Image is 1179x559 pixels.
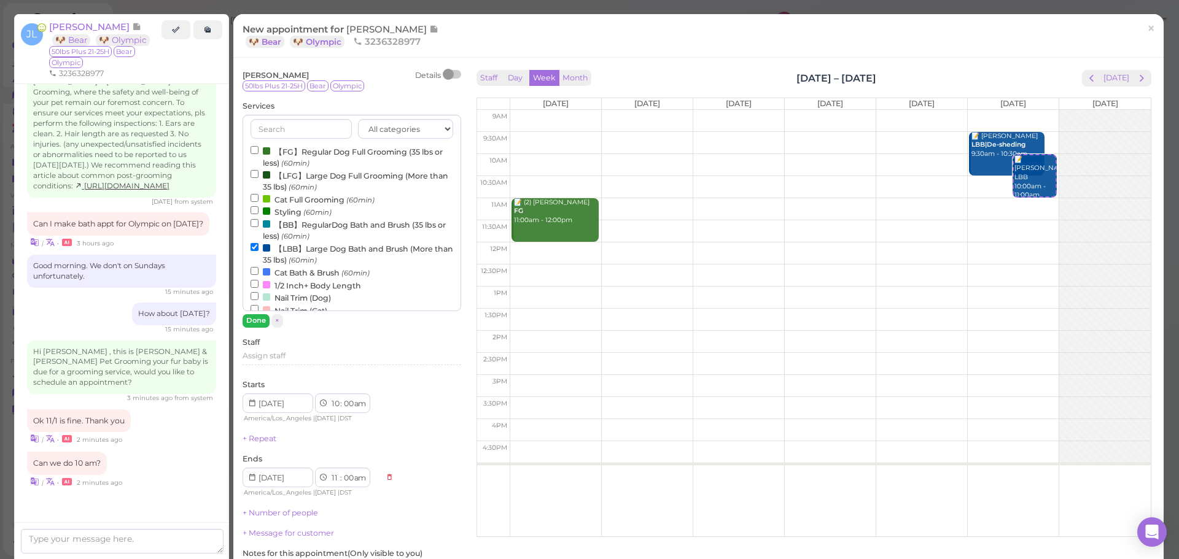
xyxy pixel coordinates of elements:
[251,219,259,227] input: 【BB】RegularDog Bath and Brush (35 lbs or less) (60min)
[251,243,259,251] input: 【LBB】Large Dog Bath and Brush (More than 35 lbs) (60min)
[243,80,305,91] span: 50lbs Plus 21-25H
[251,218,453,242] label: 【BB】RegularDog Bath and Brush (35 lbs or less)
[243,434,276,443] a: + Repeat
[49,57,83,68] span: Olympic
[127,394,174,402] span: 10/04/2025 09:37am
[21,23,43,45] span: JL
[482,223,507,231] span: 11:30am
[307,80,329,91] span: Bear
[174,198,213,206] span: from system
[49,21,132,33] span: [PERSON_NAME]
[251,292,259,300] input: Nail Trim (Dog)
[529,70,559,87] button: Week
[251,242,453,266] label: 【LBB】Large Dog Bath and Brush (More than 35 lbs)
[251,291,331,304] label: Nail Trim (Dog)
[251,119,352,139] input: Search
[243,23,438,47] span: New appointment for
[492,333,507,341] span: 2pm
[77,239,114,247] span: 10/04/2025 06:30am
[271,314,283,327] button: ×
[971,141,1025,148] b: LBB|De-sheding
[281,232,309,241] small: (60min)
[480,179,507,187] span: 10:30am
[27,409,131,433] div: Ok 11/1 is fine. Thank you
[726,99,752,108] span: [DATE]
[251,206,259,214] input: Styling (60min)
[251,193,375,206] label: Cat Full Grooming
[243,528,334,538] a: + Message for customer
[27,432,216,445] div: •
[27,236,216,249] div: •
[246,36,284,48] a: 🐶 Bear
[251,280,259,288] input: 1/2 Inch+ Body Length
[971,132,1044,159] div: 📝 [PERSON_NAME] 9:30am - 10:30am
[346,196,375,204] small: (60min)
[340,414,352,422] span: DST
[281,159,309,168] small: (60min)
[251,305,259,313] input: Nail Trim (Cat)
[1132,70,1151,87] button: next
[494,289,507,297] span: 1pm
[243,337,260,348] label: Staff
[165,288,213,296] span: 10/04/2025 09:25am
[243,487,379,498] div: | |
[330,80,364,91] span: Olympic
[251,169,453,193] label: 【LFG】Large Dog Full Grooming (More than 35 lbs)
[243,413,379,424] div: | |
[429,23,438,35] span: Note
[96,34,150,46] a: 🐶 Olympic
[634,99,660,108] span: [DATE]
[46,68,107,79] li: 3236328977
[513,198,599,225] div: 📝 (2) [PERSON_NAME] 11:00am - 12:00pm
[174,394,213,402] span: from system
[490,245,507,253] span: 12pm
[415,70,441,81] div: Details
[27,452,107,475] div: Can we do 10 am?
[500,70,530,87] button: Day
[251,170,259,178] input: 【LFG】Large Dog Full Grooming (More than 35 lbs) (60min)
[315,414,336,422] span: [DATE]
[290,36,344,48] a: 🐶 Olympic
[484,311,507,319] span: 1:30pm
[77,479,122,487] span: 10/04/2025 09:38am
[1000,99,1026,108] span: [DATE]
[49,46,112,57] span: 50lbs Plus 21-25H
[817,99,843,108] span: [DATE]
[514,207,523,215] b: FG
[27,212,209,236] div: Can I make bath appt for Olympic on [DATE]?
[1147,20,1155,37] span: ×
[491,201,507,209] span: 11am
[251,267,259,275] input: Cat Bath & Brush (60min)
[77,436,122,444] span: 10/04/2025 09:38am
[42,436,44,444] i: |
[483,134,507,142] span: 9:30am
[315,488,336,496] span: [DATE]
[477,70,501,87] button: Staff
[909,99,935,108] span: [DATE]
[243,71,309,80] span: [PERSON_NAME]
[132,303,216,325] div: How about [DATE]?
[1082,70,1101,87] button: prev
[483,355,507,363] span: 2:30pm
[27,475,216,488] div: •
[243,314,270,327] button: Done
[796,71,876,85] h2: [DATE] – [DATE]
[543,99,569,108] span: [DATE]
[559,70,591,87] button: Month
[489,156,507,164] span: 10am
[243,351,286,360] span: Assign staff
[52,34,90,46] a: 🐶 Bear
[251,145,453,169] label: 【FG】Regular Dog Full Grooming (35 lbs or less)
[165,325,213,333] span: 10/04/2025 09:25am
[251,146,259,154] input: 【FG】Regular Dog Full Grooming (35 lbs or less) (60min)
[27,341,216,395] div: Hi [PERSON_NAME] , this is [PERSON_NAME] & [PERSON_NAME] Pet Grooming your fur baby is due for a ...
[75,182,169,190] a: [URL][DOMAIN_NAME]
[483,399,507,407] span: 3:30pm
[244,414,311,422] span: America/Los_Angeles
[251,205,332,218] label: Styling
[49,21,156,45] a: [PERSON_NAME] 🐶 Bear 🐶 Olympic
[340,488,352,496] span: DST
[244,488,311,496] span: America/Los_Angeles
[1014,155,1055,200] div: 📝 [PERSON_NAME] LBB 10:00am - 11:00am
[341,269,370,277] small: (60min)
